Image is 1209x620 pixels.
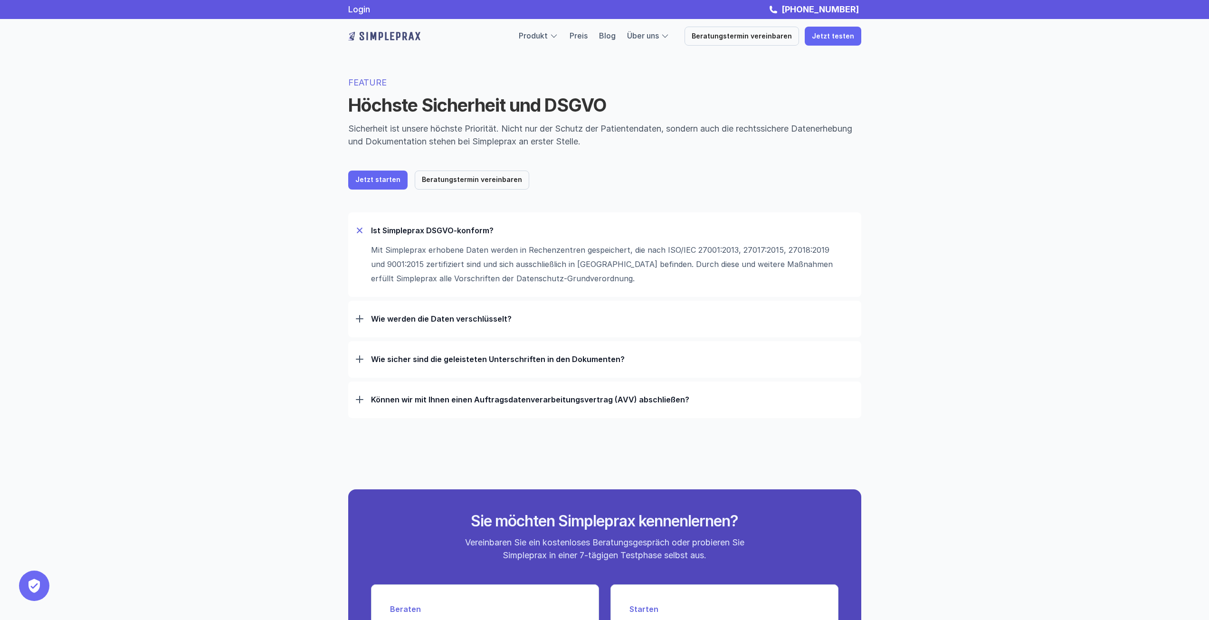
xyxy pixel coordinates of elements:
h2: Sie möchten Simpleprax kennenlernen? [427,512,783,530]
strong: [PHONE_NUMBER] [781,4,859,14]
p: Können wir mit Ihnen einen Auftrags­daten­verarbeitungs­vertrag (AVV) abschließen? [371,395,854,404]
a: Beratungstermin vereinbaren [415,171,529,190]
p: Jetzt testen [812,32,854,40]
p: Ist Simpleprax DSGVO-konform? [371,226,854,235]
p: Vereinbaren Sie ein kostenloses Beratungsgespräch oder probieren Sie Simpleprax in einer 7-tägige... [456,536,753,562]
p: Wie sicher sind die geleisteten Unterschriften in den Dokumenten? [371,354,854,364]
p: FEATURE [348,76,861,89]
p: Beratungstermin vereinbaren [692,32,792,40]
a: Über uns [627,31,659,40]
a: Blog [599,31,616,40]
p: Jetzt starten [355,176,400,184]
p: Mit Simpleprax erhobene Daten werden in Rechenzentren gespeichert, die nach ISO/IEC 27001:2013, 2... [371,243,844,286]
a: Jetzt starten [348,171,408,190]
p: Beraten [390,603,580,615]
a: Login [348,4,370,14]
a: Jetzt testen [805,27,861,46]
a: Produkt [519,31,548,40]
p: Sicherheit ist unsere höchste Priorität. Nicht nur der Schutz der Patientendaten, sondern auch di... [348,122,861,148]
a: Beratungstermin vereinbaren [685,27,799,46]
p: Wie werden die Daten verschlüsselt? [371,314,854,324]
h1: Höchste Sicherheit und DSGVO [348,95,861,116]
p: Beratungstermin vereinbaren [422,176,522,184]
a: Preis [570,31,588,40]
a: [PHONE_NUMBER] [779,4,861,14]
p: Starten [629,603,819,615]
